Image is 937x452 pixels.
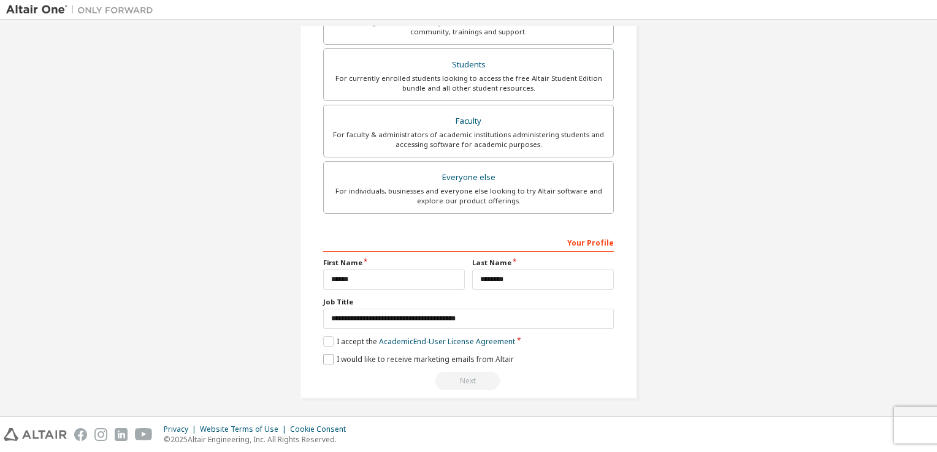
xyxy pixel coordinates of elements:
a: Academic End-User License Agreement [379,336,515,347]
div: For existing customers looking to access software downloads, HPC resources, community, trainings ... [331,17,606,37]
div: For individuals, businesses and everyone else looking to try Altair software and explore our prod... [331,186,606,206]
div: Cookie Consent [290,424,353,434]
img: youtube.svg [135,428,153,441]
img: instagram.svg [94,428,107,441]
div: Privacy [164,424,200,434]
img: linkedin.svg [115,428,128,441]
label: I would like to receive marketing emails from Altair [323,354,514,364]
label: First Name [323,258,465,268]
p: © 2025 Altair Engineering, Inc. All Rights Reserved. [164,434,353,445]
div: Website Terms of Use [200,424,290,434]
div: Your Profile [323,232,614,252]
label: Last Name [472,258,614,268]
div: Provide a valid email to continue [323,372,614,390]
img: altair_logo.svg [4,428,67,441]
label: I accept the [323,336,515,347]
img: Altair One [6,4,159,16]
div: Faculty [331,113,606,130]
div: Students [331,56,606,73]
div: For faculty & administrators of academic institutions administering students and accessing softwa... [331,130,606,149]
label: Job Title [323,297,614,307]
img: facebook.svg [74,428,87,441]
div: For currently enrolled students looking to access the free Altair Student Edition bundle and all ... [331,73,606,93]
div: Everyone else [331,169,606,186]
